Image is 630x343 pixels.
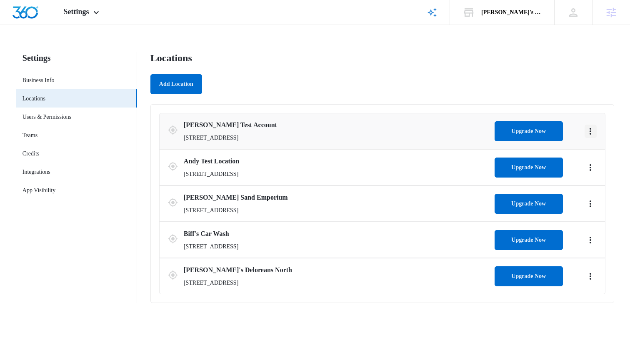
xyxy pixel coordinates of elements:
[22,131,37,140] a: Teams
[184,278,491,287] p: [STREET_ADDRESS]
[585,161,597,174] button: Actions
[184,229,491,239] h3: Biff's Car Wash
[495,266,563,286] button: Upgrade Now
[481,9,542,16] div: account name
[585,197,597,210] button: Actions
[22,168,50,176] a: Integrations
[150,52,192,64] h1: Locations
[150,74,202,94] button: Add Location
[495,230,563,250] button: Upgrade Now
[64,8,89,16] span: Settings
[184,170,491,178] p: [STREET_ADDRESS]
[184,133,491,142] p: [STREET_ADDRESS]
[495,158,563,178] button: Upgrade Now
[585,125,597,138] button: Actions
[184,265,491,275] h3: [PERSON_NAME]'s Deloreans North
[16,52,137,64] h2: Settings
[585,270,597,283] button: Actions
[22,94,45,103] a: Locations
[22,186,55,195] a: App Visibility
[22,76,55,85] a: Business Info
[495,194,563,214] button: Upgrade Now
[585,233,597,247] button: Actions
[184,206,491,215] p: [STREET_ADDRESS]
[184,193,491,203] h3: [PERSON_NAME] Sand Emporium
[495,121,563,141] button: Upgrade Now
[184,242,491,251] p: [STREET_ADDRESS]
[184,120,491,130] h3: [PERSON_NAME] Test Account
[150,81,202,87] a: Add Location
[22,149,39,158] a: Credits
[184,156,491,166] h3: Andy Test Location
[22,113,71,121] a: Users & Permissions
